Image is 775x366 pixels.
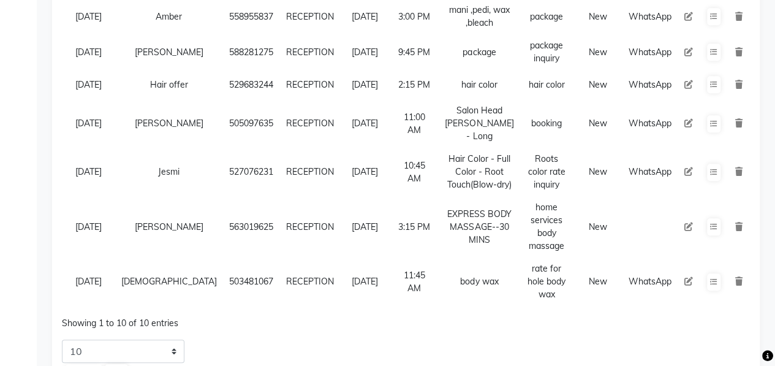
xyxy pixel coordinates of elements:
[439,148,520,196] td: Hair Color - Full Color - Root Touch(Blow-dry)
[223,148,280,196] td: 527076231
[340,99,390,148] td: [DATE]
[115,34,223,70] td: [PERSON_NAME]
[115,148,223,196] td: Jesmi
[526,78,567,91] div: hair color
[223,257,280,306] td: 503481067
[622,99,678,148] td: WhatsApp
[573,99,622,148] td: New
[390,148,439,196] td: 10:45 AM
[622,148,678,196] td: WhatsApp
[390,34,439,70] td: 9:45 PM
[279,257,340,306] td: RECEPTION
[115,196,223,257] td: [PERSON_NAME]
[526,262,567,301] div: rate for hole body wax
[62,310,338,330] div: Showing 1 to 10 of 10 entries
[573,196,622,257] td: New
[223,99,280,148] td: 505097635
[526,117,567,130] div: booking
[340,34,390,70] td: [DATE]
[223,70,280,99] td: 529683244
[62,99,115,148] td: [DATE]
[439,196,520,257] td: EXPRESS BODY MASSAGE--30 MINS
[622,34,678,70] td: WhatsApp
[279,99,340,148] td: RECEPTION
[340,70,390,99] td: [DATE]
[390,196,439,257] td: 3:15 PM
[526,10,567,23] div: package
[390,70,439,99] td: 2:15 PM
[439,257,520,306] td: body wax
[115,70,223,99] td: Hair offer
[115,99,223,148] td: [PERSON_NAME]
[573,148,622,196] td: New
[223,196,280,257] td: 563019625
[573,257,622,306] td: New
[340,148,390,196] td: [DATE]
[390,257,439,306] td: 11:45 AM
[62,257,115,306] td: [DATE]
[573,34,622,70] td: New
[390,99,439,148] td: 11:00 AM
[622,70,678,99] td: WhatsApp
[526,39,567,65] div: package inquiry
[62,148,115,196] td: [DATE]
[223,34,280,70] td: 588281275
[62,70,115,99] td: [DATE]
[526,153,567,191] div: Roots color rate inquiry
[279,196,340,257] td: RECEPTION
[279,70,340,99] td: RECEPTION
[622,257,678,306] td: WhatsApp
[62,34,115,70] td: [DATE]
[279,148,340,196] td: RECEPTION
[526,201,567,253] div: home services body massage
[439,70,520,99] td: hair color
[340,257,390,306] td: [DATE]
[439,34,520,70] td: package
[62,196,115,257] td: [DATE]
[340,196,390,257] td: [DATE]
[279,34,340,70] td: RECEPTION
[573,70,622,99] td: New
[115,257,223,306] td: [DEMOGRAPHIC_DATA]
[439,99,520,148] td: Salon Head [PERSON_NAME] - Long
